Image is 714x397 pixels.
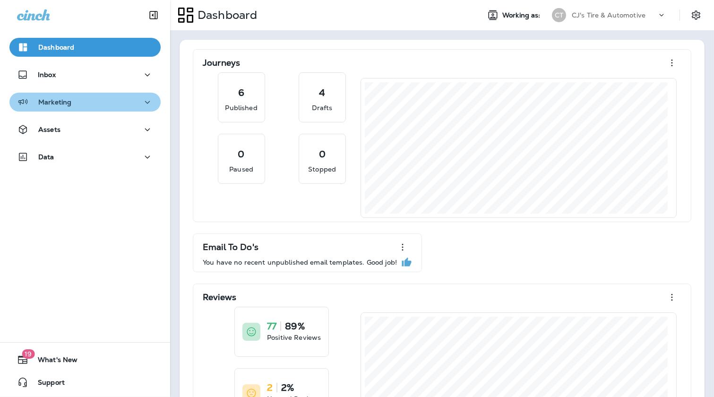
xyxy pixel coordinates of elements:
[194,8,257,22] p: Dashboard
[688,7,705,24] button: Settings
[28,356,77,367] span: What's New
[308,164,336,174] p: Stopped
[38,71,56,78] p: Inbox
[312,103,333,112] p: Drafts
[38,98,71,106] p: Marketing
[238,88,244,97] p: 6
[319,88,325,97] p: 4
[285,321,304,331] p: 89%
[9,65,161,84] button: Inbox
[229,164,253,174] p: Paused
[319,149,326,159] p: 0
[140,6,167,25] button: Collapse Sidebar
[203,58,240,68] p: Journeys
[28,379,65,390] span: Support
[203,293,236,302] p: Reviews
[38,153,54,161] p: Data
[38,43,74,51] p: Dashboard
[9,38,161,57] button: Dashboard
[281,383,294,392] p: 2%
[267,333,321,342] p: Positive Reviews
[572,11,645,19] p: CJ's Tire & Automotive
[502,11,542,19] span: Working as:
[22,349,34,359] span: 19
[238,149,244,159] p: 0
[203,242,258,252] p: Email To Do's
[552,8,566,22] div: CT
[267,383,273,392] p: 2
[9,147,161,166] button: Data
[9,93,161,112] button: Marketing
[267,321,276,331] p: 77
[9,120,161,139] button: Assets
[225,103,257,112] p: Published
[9,350,161,369] button: 19What's New
[203,259,397,266] p: You have no recent unpublished email templates. Good job!
[9,373,161,392] button: Support
[38,126,60,133] p: Assets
